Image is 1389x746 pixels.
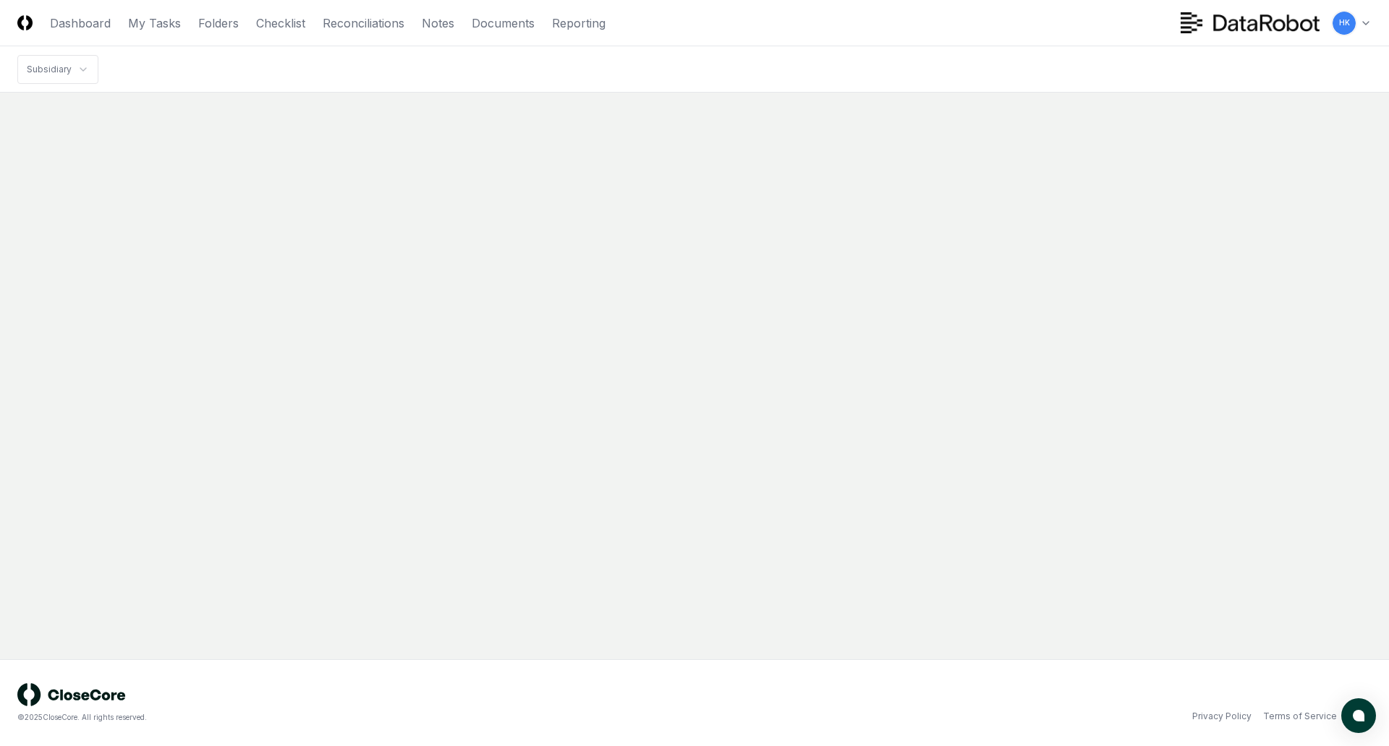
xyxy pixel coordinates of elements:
[17,683,126,706] img: logo
[256,14,305,32] a: Checklist
[323,14,404,32] a: Reconciliations
[1181,12,1320,33] img: DataRobot logo
[1331,10,1357,36] button: HK
[1339,17,1350,28] span: HK
[552,14,606,32] a: Reporting
[50,14,111,32] a: Dashboard
[17,55,98,84] nav: breadcrumb
[1192,710,1252,723] a: Privacy Policy
[472,14,535,32] a: Documents
[1341,698,1376,733] button: atlas-launcher
[17,15,33,30] img: Logo
[1263,710,1337,723] a: Terms of Service
[198,14,239,32] a: Folders
[27,63,72,76] div: Subsidiary
[422,14,454,32] a: Notes
[128,14,181,32] a: My Tasks
[17,712,694,723] div: © 2025 CloseCore. All rights reserved.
